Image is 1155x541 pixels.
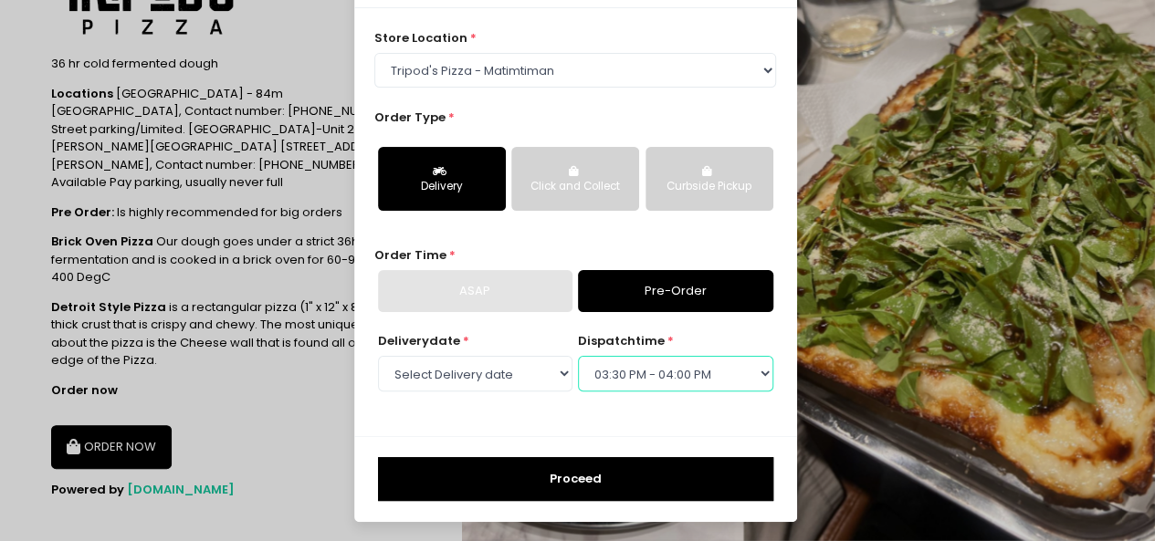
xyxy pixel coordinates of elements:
[378,457,773,501] button: Proceed
[374,246,446,264] span: Order Time
[374,109,446,126] span: Order Type
[646,147,773,211] button: Curbside Pickup
[391,179,493,195] div: Delivery
[374,29,467,47] span: store location
[578,270,772,312] a: Pre-Order
[658,179,761,195] div: Curbside Pickup
[511,147,639,211] button: Click and Collect
[524,179,626,195] div: Click and Collect
[578,332,665,349] span: dispatch time
[378,147,506,211] button: Delivery
[378,332,460,349] span: Delivery date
